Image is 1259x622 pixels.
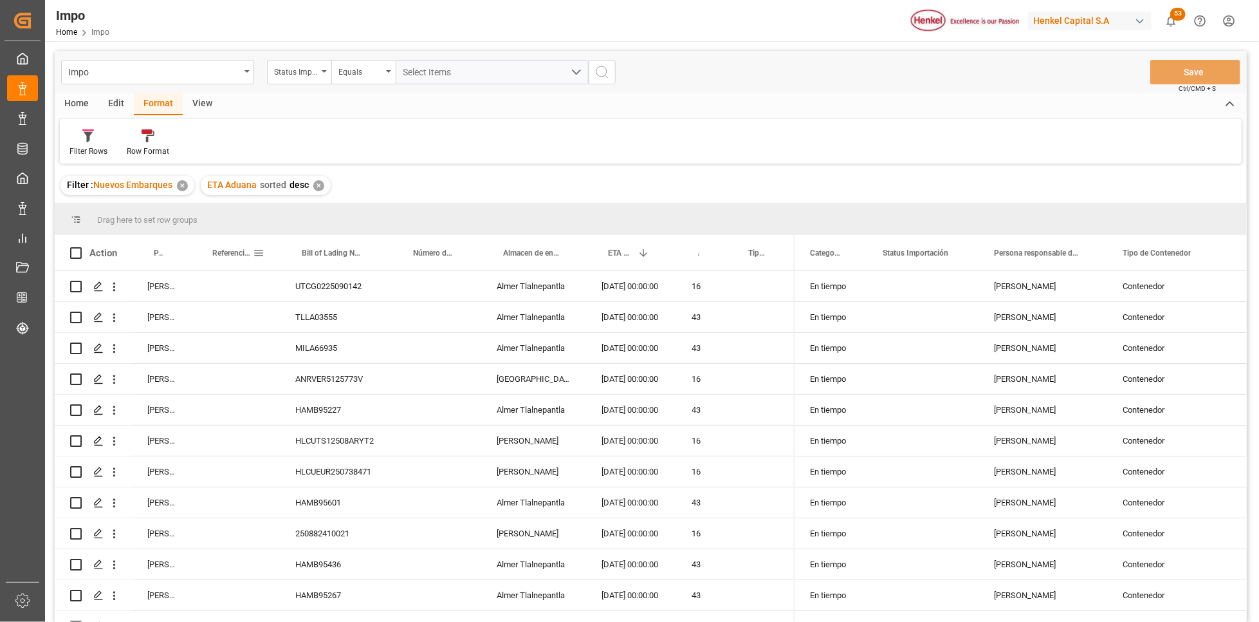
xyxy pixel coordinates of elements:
[56,28,77,37] a: Home
[586,580,676,610] div: [DATE] 00:00:00
[676,302,726,332] div: 43
[481,518,586,549] div: [PERSON_NAME]
[883,249,948,258] span: Status Importación
[1107,302,1236,332] div: Contenedor
[61,60,254,84] button: open menu
[586,395,676,425] div: [DATE] 00:00:00
[55,271,795,302] div: Press SPACE to select this row.
[979,549,1107,580] div: [PERSON_NAME]
[1107,364,1236,394] div: Contenedor
[676,395,726,425] div: 43
[55,518,795,549] div: Press SPACE to select this row.
[280,518,391,549] div: 250882410021
[795,426,867,456] div: En tiempo
[979,333,1107,363] div: [PERSON_NAME]
[676,271,726,301] div: 16
[1028,8,1157,33] button: Henkel Capital S.A
[698,249,699,258] span: Aduana de entrada
[481,549,586,580] div: Almer Tlalnepantla
[1179,84,1216,93] span: Ctrl/CMD + S
[1107,549,1236,580] div: Contenedor
[56,6,109,25] div: Impo
[280,549,391,580] div: HAMB95436
[280,426,391,456] div: HLCUTS12508ARYT2
[177,180,188,191] div: ✕
[994,249,1080,258] span: Persona responsable de la importacion
[481,395,586,425] div: Almer Tlalnepantla
[67,180,93,190] span: Filter :
[979,426,1107,456] div: [PERSON_NAME]
[676,518,726,549] div: 16
[503,249,559,258] span: Almacen de entrega
[280,333,391,363] div: MILA66935
[586,549,676,580] div: [DATE] 00:00:00
[154,249,163,258] span: Persona responsable de seguimiento
[132,395,190,425] div: [PERSON_NAME]
[1107,271,1236,301] div: Contenedor
[676,580,726,610] div: 43
[676,549,726,580] div: 43
[1107,333,1236,363] div: Contenedor
[676,426,726,456] div: 16
[267,60,331,84] button: open menu
[481,426,586,456] div: [PERSON_NAME]
[1107,426,1236,456] div: Contenedor
[589,60,616,84] button: search button
[132,457,190,487] div: [PERSON_NAME]
[132,364,190,394] div: [PERSON_NAME]
[68,63,240,79] div: Impo
[586,333,676,363] div: [DATE] 00:00:00
[586,487,676,518] div: [DATE] 00:00:00
[481,580,586,610] div: Almer Tlalnepantla
[586,518,676,549] div: [DATE] 00:00:00
[979,364,1107,394] div: [PERSON_NAME]
[586,364,676,394] div: [DATE] 00:00:00
[1107,457,1236,487] div: Contenedor
[481,364,586,394] div: [GEOGRAPHIC_DATA]
[1028,12,1152,30] div: Henkel Capital S.A
[55,302,795,333] div: Press SPACE to select this row.
[1150,60,1240,84] button: Save
[979,580,1107,610] div: [PERSON_NAME]
[132,426,190,456] div: [PERSON_NAME]
[55,580,795,611] div: Press SPACE to select this row.
[280,364,391,394] div: ANRVER5125773V
[1107,395,1236,425] div: Contenedor
[55,487,795,518] div: Press SPACE to select this row.
[748,249,767,258] span: Tipo de Carga (LCL/FCL)
[979,487,1107,518] div: [PERSON_NAME]
[1107,518,1236,549] div: Contenedor
[207,180,257,190] span: ETA Aduana
[132,333,190,363] div: [PERSON_NAME]
[795,487,867,518] div: En tiempo
[979,457,1107,487] div: [PERSON_NAME]
[280,395,391,425] div: HAMB95227
[481,487,586,518] div: Almer Tlalnepantla
[55,395,795,426] div: Press SPACE to select this row.
[97,215,198,225] span: Drag here to set row groups
[280,580,391,610] div: HAMB95267
[676,364,726,394] div: 16
[979,271,1107,301] div: [PERSON_NAME]
[132,271,190,301] div: [PERSON_NAME]
[313,180,324,191] div: ✕
[481,457,586,487] div: [PERSON_NAME]
[1107,487,1236,518] div: Contenedor
[280,271,391,301] div: UTCG0225090142
[338,63,382,78] div: Equals
[93,180,172,190] span: Nuevos Embarques
[280,302,391,332] div: TLLA03555
[55,457,795,487] div: Press SPACE to select this row.
[331,60,396,84] button: open menu
[1107,580,1236,610] div: Contenedor
[183,93,222,115] div: View
[132,487,190,518] div: [PERSON_NAME]
[676,333,726,363] div: 43
[302,249,364,258] span: Bill of Lading Number
[586,426,676,456] div: [DATE] 00:00:00
[795,518,867,549] div: En tiempo
[911,10,1019,32] img: Henkel%20logo.jpg_1689854090.jpg
[55,426,795,457] div: Press SPACE to select this row.
[608,249,632,258] span: ETA Aduana
[69,146,107,157] div: Filter Rows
